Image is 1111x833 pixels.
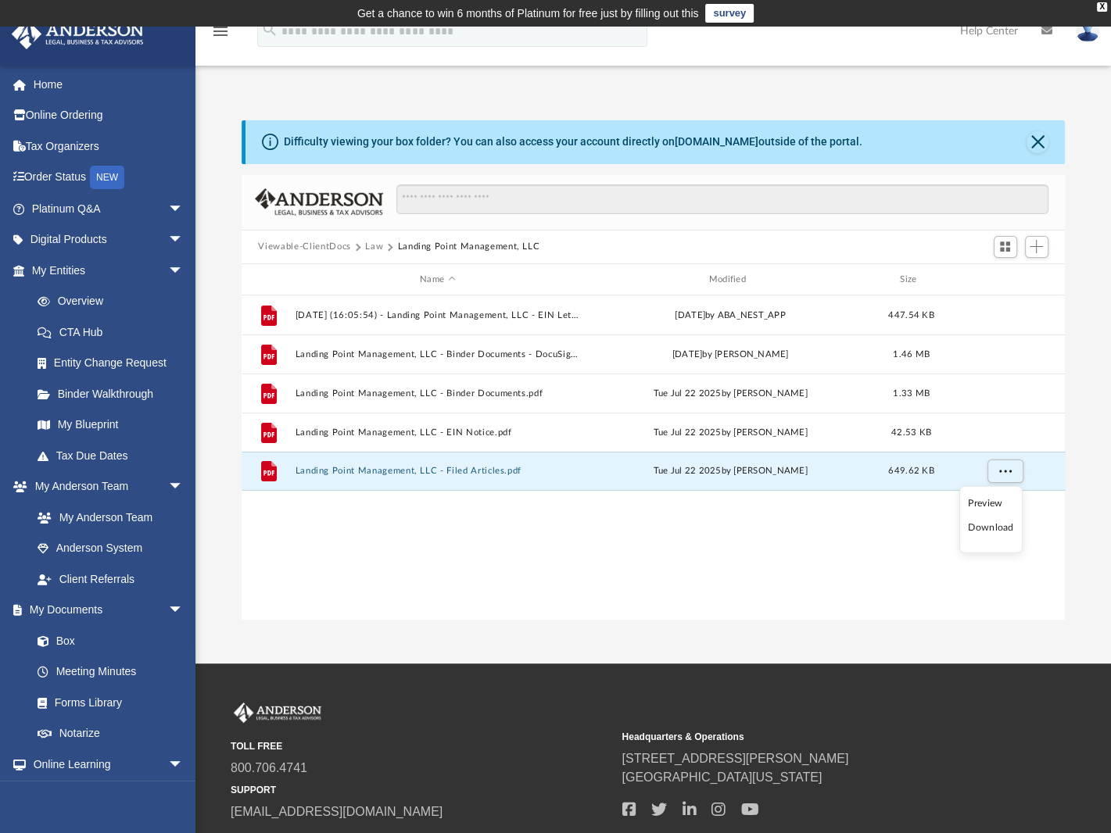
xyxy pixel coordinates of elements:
[231,703,324,723] img: Anderson Advisors Platinum Portal
[880,273,942,287] div: Size
[211,22,230,41] i: menu
[248,273,287,287] div: id
[22,378,207,409] a: Binder Walkthrough
[22,348,207,379] a: Entity Change Request
[587,348,873,362] div: [DATE] by [PERSON_NAME]
[968,520,1013,536] li: Download
[959,486,1023,553] ul: More options
[587,465,873,479] div: Tue Jul 22 2025 by [PERSON_NAME]
[587,387,873,401] div: Tue Jul 22 2025 by [PERSON_NAME]
[22,687,192,718] a: Forms Library
[622,730,1002,744] small: Headquarters & Operations
[987,460,1023,484] button: More options
[622,752,848,765] a: [STREET_ADDRESS][PERSON_NAME]
[168,193,199,225] span: arrow_drop_down
[365,240,383,254] button: Law
[11,749,199,780] a: Online Learningarrow_drop_down
[168,224,199,256] span: arrow_drop_down
[231,783,611,797] small: SUPPORT
[622,770,822,784] a: [GEOGRAPHIC_DATA][US_STATE]
[294,273,580,287] div: Name
[1097,2,1107,12] div: close
[22,718,199,749] a: Notarize
[357,4,699,23] div: Get a chance to win 6 months of Platinum for free just by filling out this
[231,761,307,774] a: 800.706.4741
[11,255,207,286] a: My Entitiesarrow_drop_down
[888,311,934,320] span: 447.54 KB
[295,388,580,399] button: Landing Point Management, LLC - Binder Documents.pdf
[242,295,1066,619] div: grid
[231,739,611,753] small: TOLL FREE
[994,236,1017,258] button: Switch to Grid View
[1076,20,1099,42] img: User Pic
[11,595,199,626] a: My Documentsarrow_drop_down
[168,749,199,781] span: arrow_drop_down
[22,533,199,564] a: Anderson System
[949,273,1059,287] div: id
[893,389,930,398] span: 1.33 MB
[11,69,207,100] a: Home
[22,656,199,688] a: Meeting Minutes
[11,162,207,194] a: Order StatusNEW
[397,240,539,254] button: Landing Point Management, LLC
[968,495,1013,512] li: Preview
[11,471,199,502] a: My Anderson Teamarrow_drop_down
[168,471,199,503] span: arrow_drop_down
[22,440,207,471] a: Tax Due Dates
[168,595,199,627] span: arrow_drop_down
[168,255,199,287] span: arrow_drop_down
[22,502,192,533] a: My Anderson Team
[231,805,443,818] a: [EMAIL_ADDRESS][DOMAIN_NAME]
[90,166,124,189] div: NEW
[1027,131,1048,153] button: Close
[587,426,873,440] div: Tue Jul 22 2025 by [PERSON_NAME]
[888,467,934,476] span: 649.62 KB
[587,309,873,323] div: [DATE] by ABA_NEST_APP
[22,780,199,811] a: Courses
[1025,236,1048,258] button: Add
[11,100,207,131] a: Online Ordering
[295,349,580,359] button: Landing Point Management, LLC - Binder Documents - DocuSigned.pdf
[22,286,207,317] a: Overview
[7,19,149,49] img: Anderson Advisors Platinum Portal
[396,184,1048,214] input: Search files and folders
[295,427,580,438] button: Landing Point Management, LLC - EIN Notice.pdf
[22,625,192,656] a: Box
[11,193,207,224] a: Platinum Q&Aarrow_drop_down
[22,316,207,348] a: CTA Hub
[705,4,754,23] a: survey
[258,240,350,254] button: Viewable-ClientDocs
[11,224,207,256] a: Digital Productsarrow_drop_down
[211,30,230,41] a: menu
[587,273,873,287] div: Modified
[295,310,580,320] button: [DATE] (16:05:54) - Landing Point Management, LLC - EIN Letter from IRS.pdf
[295,467,580,477] button: Landing Point Management, LLC - Filed Articles.pdf
[891,428,930,437] span: 42.53 KB
[261,21,278,38] i: search
[675,135,758,148] a: [DOMAIN_NAME]
[893,350,930,359] span: 1.46 MB
[22,409,199,441] a: My Blueprint
[22,563,199,595] a: Client Referrals
[11,130,207,162] a: Tax Organizers
[284,134,862,150] div: Difficulty viewing your box folder? You can also access your account directly on outside of the p...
